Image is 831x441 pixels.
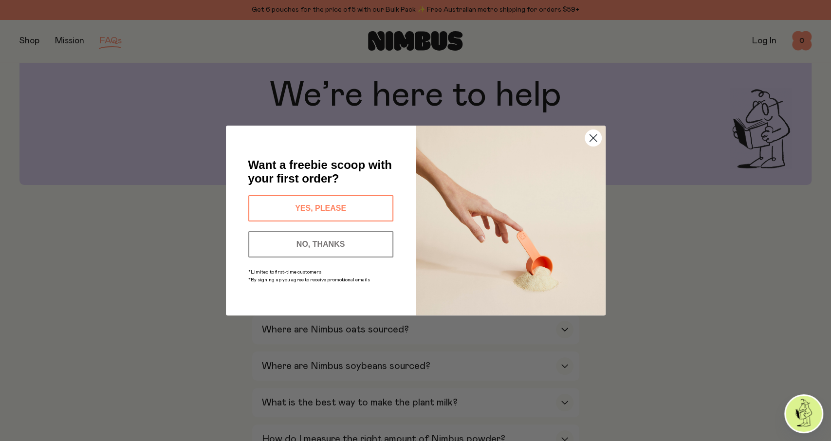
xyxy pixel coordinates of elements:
button: YES, PLEASE [248,195,393,221]
span: Want a freebie scoop with your first order? [248,158,392,185]
img: agent [786,396,822,432]
span: *By signing up you agree to receive promotional emails [248,277,370,282]
button: NO, THANKS [248,231,393,257]
img: c0d45117-8e62-4a02-9742-374a5db49d45.jpeg [416,126,606,315]
button: Close dialog [585,129,602,147]
span: *Limited to first-time customers [248,270,321,275]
